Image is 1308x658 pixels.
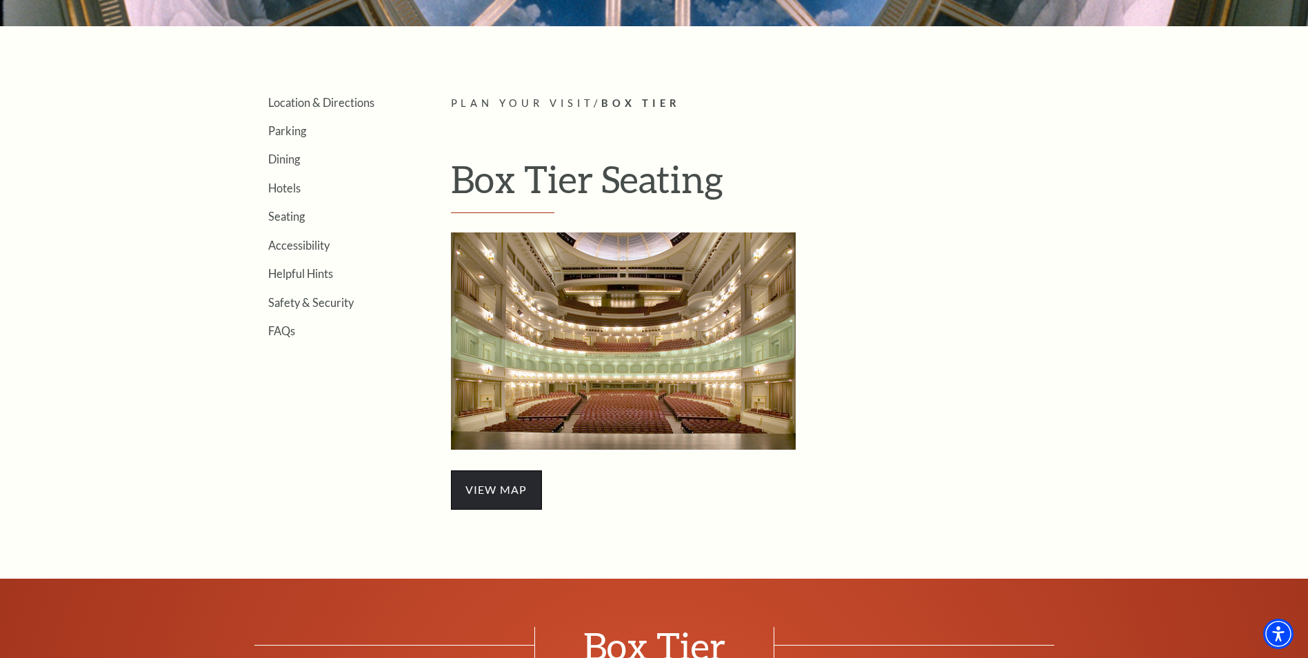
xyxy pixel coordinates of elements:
[451,332,796,348] a: Box Tier Seating - open in a new tab
[451,95,1082,112] p: /
[268,324,295,337] a: FAQs
[451,470,542,509] span: view map
[268,239,330,252] a: Accessibility
[268,152,300,166] a: Dining
[451,232,796,450] img: Box Tier Seating
[268,181,301,195] a: Hotels
[601,97,681,109] span: Box Tier
[268,267,333,280] a: Helpful Hints
[268,96,374,109] a: Location & Directions
[451,481,542,497] a: view map - open in a new tab
[268,210,305,223] a: Seating
[268,124,306,137] a: Parking
[1263,619,1294,649] div: Accessibility Menu
[268,296,354,309] a: Safety & Security
[451,97,594,109] span: Plan Your Visit
[451,157,1082,213] h1: Box Tier Seating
